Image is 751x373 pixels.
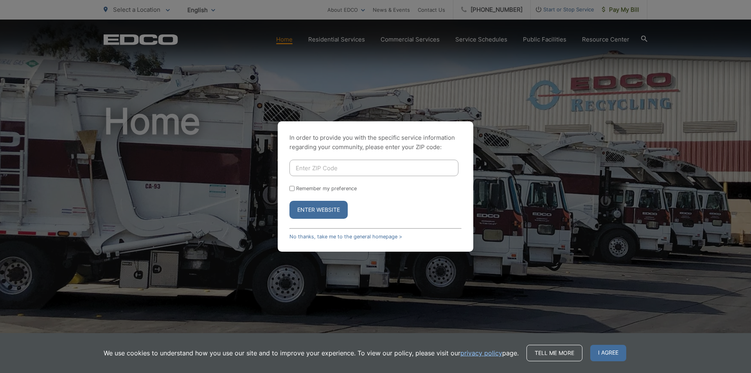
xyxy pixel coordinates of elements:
button: Enter Website [289,201,348,219]
p: We use cookies to understand how you use our site and to improve your experience. To view our pol... [104,348,519,358]
input: Enter ZIP Code [289,160,458,176]
a: privacy policy [460,348,502,358]
p: In order to provide you with the specific service information regarding your community, please en... [289,133,462,152]
a: Tell me more [526,345,582,361]
a: No thanks, take me to the general homepage > [289,234,402,240]
label: Remember my preference [296,186,357,191]
span: I agree [590,345,626,361]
